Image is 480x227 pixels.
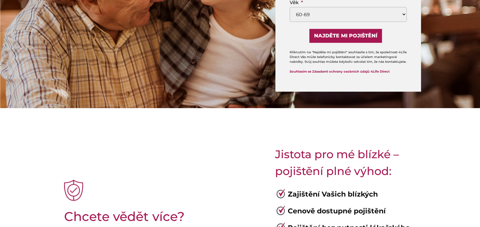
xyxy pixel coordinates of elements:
[290,69,390,74] a: Souhlasím se Zásadami ochrany osobních údajů 4Life Direct
[275,146,416,179] h4: Jistota pro mé blízké – pojištění plné výhod:
[290,50,407,64] p: Kliknutím na "Najděte mi pojištění" souhlasíte s tím, že společnost 4Life Direct Vás může telefon...
[309,28,383,43] input: Najděte mi pojištění
[64,212,223,221] h3: Chcete vědět více?
[64,180,83,201] img: shield.png
[280,189,416,199] li: Zajištění Vašich blízkých
[280,206,416,216] li: Cenově dostupné pojištění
